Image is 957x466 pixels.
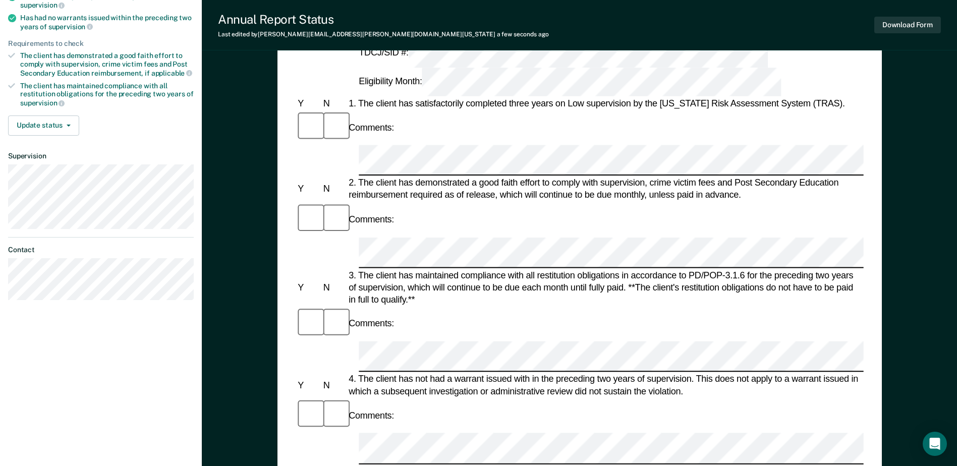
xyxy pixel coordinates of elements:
div: 3. The client has maintained compliance with all restitution obligations in accordance to PD/POP-... [347,269,864,306]
button: Download Form [874,17,941,33]
div: The client has maintained compliance with all restitution obligations for the preceding two years of [20,82,194,107]
div: Has had no warrants issued within the preceding two years of [20,14,194,31]
span: supervision [20,99,65,107]
div: Comments: [347,122,396,134]
div: Open Intercom Messenger [923,432,947,456]
div: Comments: [347,213,396,225]
div: Y [296,379,321,391]
div: The client has demonstrated a good faith effort to comply with supervision, crime victim fees and... [20,51,194,77]
div: N [321,379,346,391]
div: 2. The client has demonstrated a good faith effort to comply with supervision, crime victim fees ... [347,177,864,201]
div: N [321,97,346,109]
span: supervision [20,1,65,9]
div: Y [296,183,321,195]
div: 1. The client has satisfactorily completed three years on Low supervision by the [US_STATE] Risk ... [347,97,864,109]
div: Comments: [347,410,396,422]
div: Comments: [347,317,396,329]
div: 4. The client has not had a warrant issued with in the preceding two years of supervision. This d... [347,373,864,397]
div: Last edited by [PERSON_NAME][EMAIL_ADDRESS][PERSON_NAME][DOMAIN_NAME][US_STATE] [218,31,549,38]
div: TDCJ/SID #: [357,39,769,68]
span: a few seconds ago [497,31,549,38]
div: N [321,183,346,195]
dt: Supervision [8,152,194,160]
dt: Contact [8,246,194,254]
div: Y [296,97,321,109]
span: supervision [48,23,93,31]
div: Eligibility Month: [357,68,783,96]
button: Update status [8,115,79,136]
div: N [321,281,346,294]
div: Y [296,281,321,294]
div: Requirements to check [8,39,194,48]
span: applicable [151,69,192,77]
div: Annual Report Status [218,12,549,27]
